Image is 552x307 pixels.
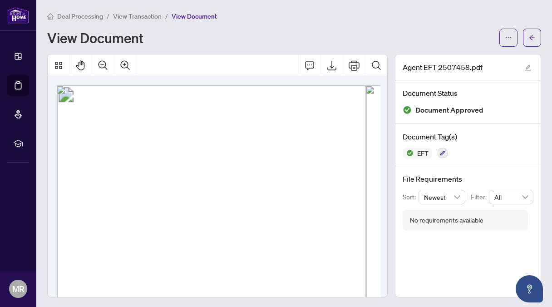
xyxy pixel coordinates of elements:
span: Document Approved [415,104,483,116]
span: arrow-left [529,35,535,41]
span: EFT [414,150,432,156]
img: logo [7,7,29,24]
div: No requirements available [410,215,483,225]
p: Filter: [471,192,489,202]
span: View Document [172,12,217,20]
li: / [165,11,168,21]
p: Sort: [403,192,419,202]
span: ellipsis [505,35,512,41]
span: home [47,13,54,20]
h4: Document Status [403,88,533,99]
span: edit [525,64,531,71]
span: MR [12,282,25,295]
span: View Transaction [113,12,162,20]
h4: Document Tag(s) [403,131,533,142]
span: Newest [424,190,460,204]
h4: File Requirements [403,173,533,184]
h1: View Document [47,30,143,45]
button: Open asap [516,275,543,302]
li: / [107,11,109,21]
span: All [494,190,528,204]
span: Deal Processing [57,12,103,20]
img: Status Icon [403,148,414,158]
img: Document Status [403,105,412,114]
span: Agent EFT 2507458.pdf [403,62,483,73]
